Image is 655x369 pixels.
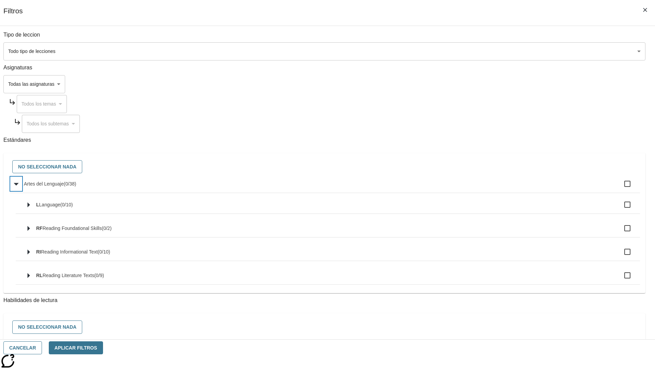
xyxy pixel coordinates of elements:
div: Seleccione estándares [9,159,640,175]
ul: Seleccione estándares [10,175,640,340]
button: No seleccionar nada [12,160,82,174]
span: RI [36,249,41,255]
span: 0 estándares seleccionados/9 estándares en grupo [94,273,104,278]
p: Asignaturas [3,64,645,72]
button: No seleccionar nada [12,320,82,334]
button: Cerrar los filtros del Menú lateral [638,3,652,17]
div: Seleccione una Asignatura [3,75,65,93]
span: Reading Foundational Skills [43,225,102,231]
span: L [36,202,39,207]
span: 0 estándares seleccionados/10 estándares en grupo [98,249,110,255]
span: Reading Informational Text [41,249,98,255]
div: Seleccione una Asignatura [17,95,67,113]
div: Seleccione un tipo de lección [3,42,645,60]
span: 0 estándares seleccionados/10 estándares en grupo [60,202,73,207]
p: Tipo de leccion [3,31,645,39]
div: Seleccione habilidades [9,319,640,336]
span: RF [36,225,43,231]
span: 0 estándares seleccionados/38 estándares en grupo [64,181,76,187]
span: Language [39,202,60,207]
p: Habilidades de lectura [3,297,645,304]
p: Estándares [3,136,645,144]
span: Artes del Lenguaje [24,181,64,187]
span: Reading Literature Texts [43,273,94,278]
button: Cancelar [3,341,42,355]
h1: Filtros [3,7,23,26]
span: 0 estándares seleccionados/2 estándares en grupo [102,225,112,231]
button: Aplicar Filtros [49,341,103,355]
div: Seleccione una Asignatura [22,115,80,133]
span: RL [36,273,43,278]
